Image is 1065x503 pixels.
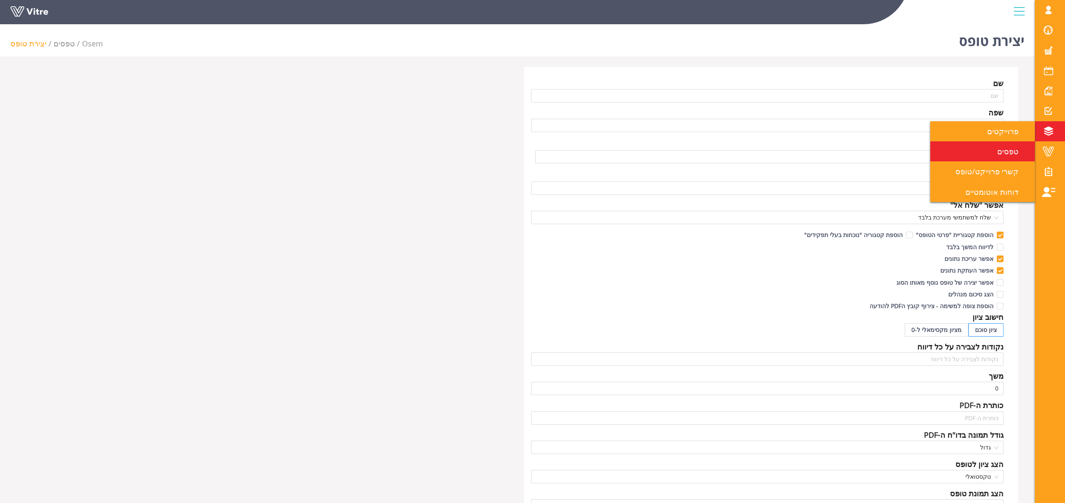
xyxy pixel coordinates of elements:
[973,311,1003,323] div: חישוב ציון
[959,21,1024,56] h1: יצירת טופס
[54,38,75,49] a: טפסים
[955,166,1029,176] span: קשרי פרוייקט/טופס
[960,399,1003,411] div: כותרת ה-PDF
[531,382,1004,395] input: משך
[937,266,997,274] span: אפשר העתקת נתונים
[866,302,997,310] span: הוספת צופה למשימה - צירוף קובץ הPDF להודעה
[911,326,962,334] span: מציון מקסימאלי ל-0
[965,187,1029,197] span: דוחות אוטומטיים
[989,370,1003,382] div: משך
[801,231,906,239] span: הוספת קטגוריה "נוכחות בעלי תפקידים"
[945,290,997,298] span: הצג סיכום מנהלים
[930,121,1035,141] a: פרוייקטים
[941,255,997,263] span: אפשר עריכת נתונים
[917,341,1003,352] div: נקודות לצבירה על כל דיווח
[993,77,1003,89] div: שם
[955,458,1003,470] div: הצג ציון לטופס
[950,488,1003,499] div: הצג תמונת טופס
[913,231,997,239] span: הוספת קטגוריית "פרטי הטופס"
[536,211,999,224] span: שלח למשתמשי מערכת בלבד
[950,199,1003,211] div: אפשר "שלח אל"
[531,89,1004,102] input: שם
[930,182,1035,202] a: דוחות אוטומטיים
[536,441,999,454] span: גדול
[536,470,999,483] span: טקסטואלי
[10,38,54,49] li: יצירת טופס
[536,182,999,194] span: רק למשתמשי החברה
[531,411,1004,425] input: כותרת ה-PDF
[988,107,1003,118] div: שפה
[975,326,997,334] span: ציון סוכם
[536,119,999,132] span: עברית
[987,126,1029,136] span: פרוייקטים
[930,141,1035,161] a: טפסים
[930,161,1035,181] a: קשרי פרוייקט/טופס
[893,278,997,286] span: אפשר יצירה של טופס נוסף מאותו הסוג
[531,352,1004,366] input: נקודות לצבירה על כל דיווח
[943,243,997,251] span: לדיווח המשך בלבד
[997,146,1029,156] span: טפסים
[82,38,103,49] a: Osem
[924,429,1003,441] div: גודל תמונה בדו"ח ה-PDF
